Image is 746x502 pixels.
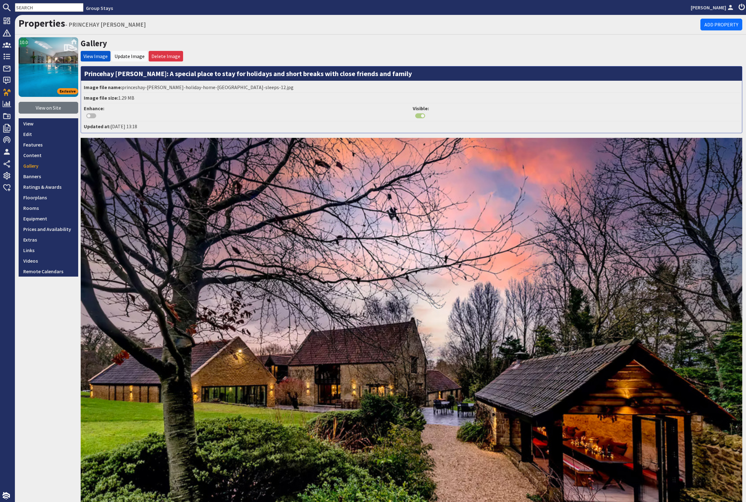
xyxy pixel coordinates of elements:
a: Links [19,245,78,256]
li: 1.29 MB [83,93,740,103]
a: Prices and Availability [19,224,78,234]
a: Edit [19,129,78,139]
a: Extras [19,234,78,245]
a: Floorplans [19,192,78,203]
img: PRINCEHAY BARTON's icon [19,37,78,97]
a: Properties [19,17,65,29]
li: princeshay-[PERSON_NAME]-holiday-home-[GEOGRAPHIC_DATA]-sleeps-12.jpg [83,82,740,93]
a: Gallery [81,38,107,48]
input: SEARCH [15,3,83,12]
a: Add Property [700,19,742,30]
a: Group Stays [86,5,113,11]
a: Content [19,150,78,161]
strong: Enhance: [84,105,104,111]
a: Videos [19,256,78,266]
a: Ratings & Awards [19,182,78,192]
span: 10.0 [20,38,28,46]
a: Banners [19,171,78,182]
h3: Princehay [PERSON_NAME]: A special place to stay for holidays and short breaks with close friends... [81,66,742,81]
a: [PERSON_NAME] [691,4,735,11]
strong: Updated at: [84,123,110,129]
a: Gallery [19,161,78,171]
strong: Image file name: [84,84,122,90]
a: Rooms [19,203,78,213]
a: Update Image [115,53,145,59]
li: [DATE] 13:18 [83,121,740,131]
strong: Visible: [413,105,429,111]
a: Remote Calendars [19,266,78,277]
img: staytech_i_w-64f4e8e9ee0a9c174fd5317b4b171b261742d2d393467e5bdba4413f4f884c10.svg [2,492,10,500]
a: View on Site [19,102,78,114]
a: Features [19,139,78,150]
a: View [19,118,78,129]
a: View Image [83,53,108,59]
a: PRINCEHAY BARTON's icon10.0Exclusive [19,37,78,97]
small: - PRINCEHAY [PERSON_NAME] [65,21,146,28]
span: Exclusive [57,88,78,94]
a: Equipment [19,213,78,224]
a: Delete Image [151,53,180,59]
strong: Image file size: [84,95,118,101]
